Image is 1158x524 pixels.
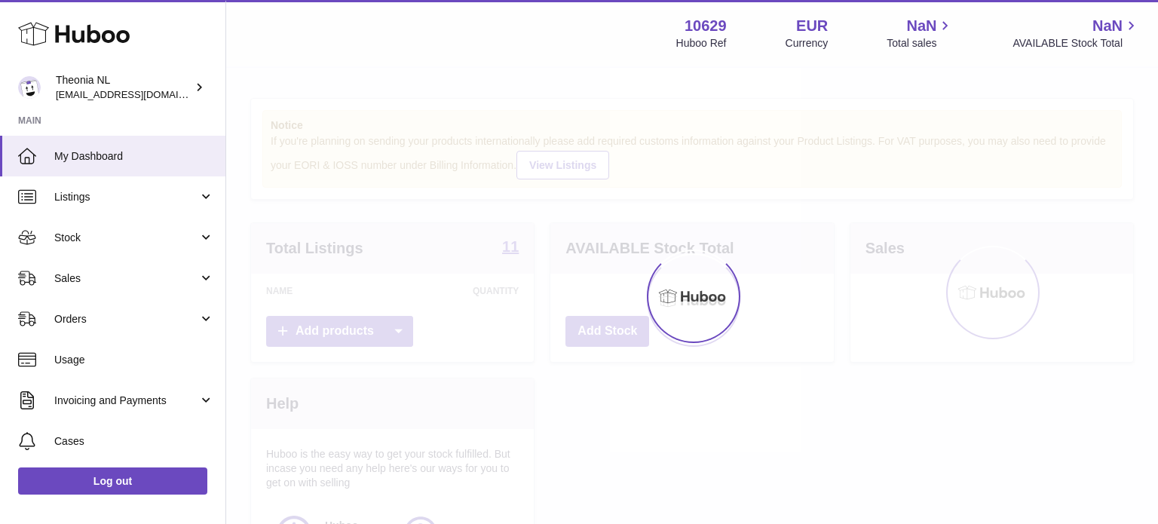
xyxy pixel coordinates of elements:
span: [EMAIL_ADDRESS][DOMAIN_NAME] [56,88,222,100]
div: Theonia NL [56,73,191,102]
div: Currency [786,36,829,51]
span: Invoicing and Payments [54,394,198,408]
strong: 10629 [685,16,727,36]
span: Total sales [887,36,954,51]
span: AVAILABLE Stock Total [1012,36,1140,51]
a: NaN Total sales [887,16,954,51]
img: info@wholesomegoods.eu [18,76,41,99]
span: Sales [54,271,198,286]
strong: EUR [796,16,828,36]
span: Orders [54,312,198,326]
span: Usage [54,353,214,367]
span: NaN [1092,16,1123,36]
a: NaN AVAILABLE Stock Total [1012,16,1140,51]
span: Listings [54,190,198,204]
div: Huboo Ref [676,36,727,51]
span: Cases [54,434,214,449]
span: My Dashboard [54,149,214,164]
a: Log out [18,467,207,495]
span: NaN [906,16,936,36]
span: Stock [54,231,198,245]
